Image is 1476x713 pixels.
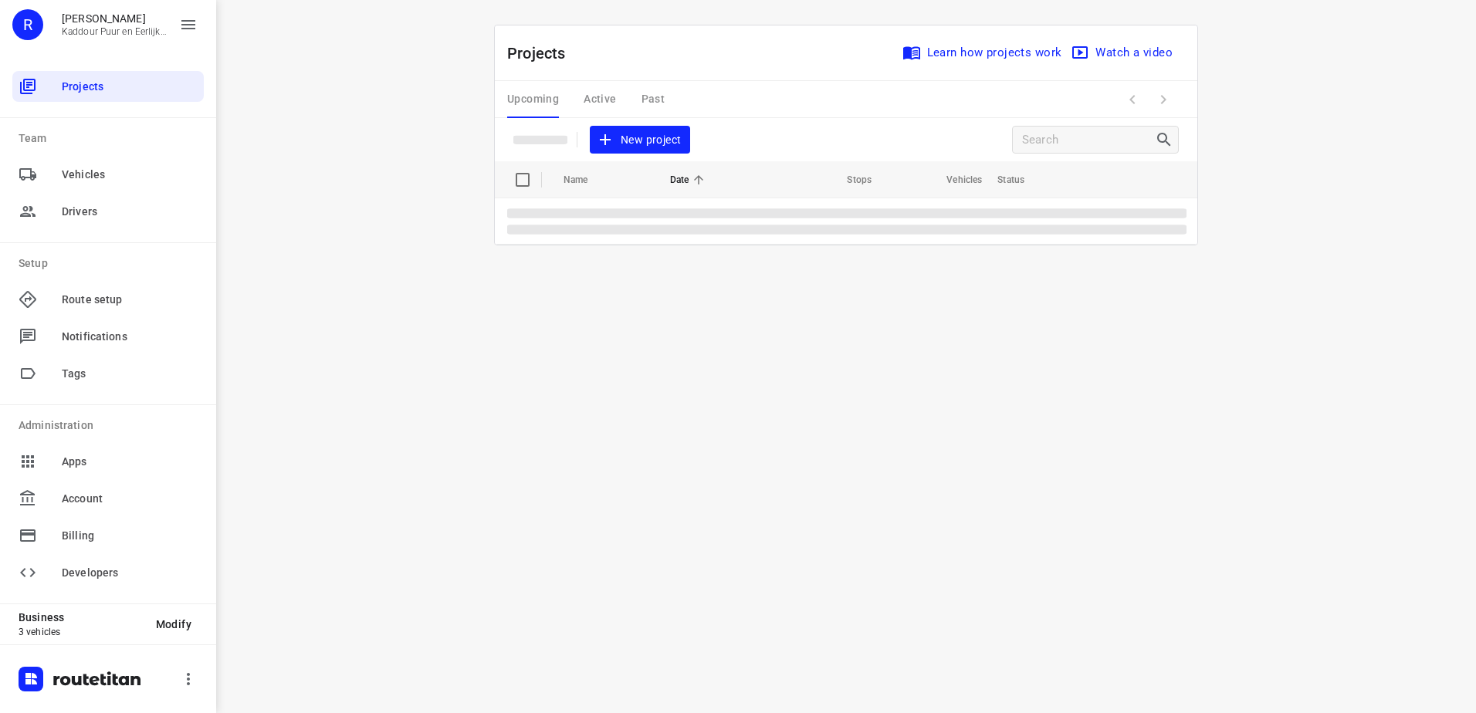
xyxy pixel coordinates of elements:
[1155,130,1178,149] div: Search
[599,130,681,150] span: New project
[19,627,144,637] p: 3 vehicles
[12,284,204,315] div: Route setup
[926,171,982,189] span: Vehicles
[62,26,167,37] p: Kaddour Puur en Eerlijk Vlees B.V.
[156,618,191,630] span: Modify
[19,417,204,434] p: Administration
[12,446,204,477] div: Apps
[12,520,204,551] div: Billing
[1022,128,1155,152] input: Search projects
[19,255,204,272] p: Setup
[12,9,43,40] div: R
[62,204,198,220] span: Drivers
[997,171,1044,189] span: Status
[12,71,204,102] div: Projects
[1148,84,1179,115] span: Next Page
[62,292,198,308] span: Route setup
[62,454,198,470] span: Apps
[62,12,167,25] p: Rachid Kaddour
[12,358,204,389] div: Tags
[1117,84,1148,115] span: Previous Page
[12,159,204,190] div: Vehicles
[12,483,204,514] div: Account
[564,171,608,189] span: Name
[827,171,872,189] span: Stops
[62,491,198,507] span: Account
[62,329,198,345] span: Notifications
[507,42,578,65] p: Projects
[144,610,204,638] button: Modify
[12,196,204,227] div: Drivers
[590,126,690,154] button: New project
[62,167,198,183] span: Vehicles
[62,565,198,581] span: Developers
[12,557,204,588] div: Developers
[19,611,144,623] p: Business
[12,321,204,352] div: Notifications
[62,366,198,382] span: Tags
[62,79,198,95] span: Projects
[19,130,204,147] p: Team
[670,171,709,189] span: Date
[62,528,198,544] span: Billing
